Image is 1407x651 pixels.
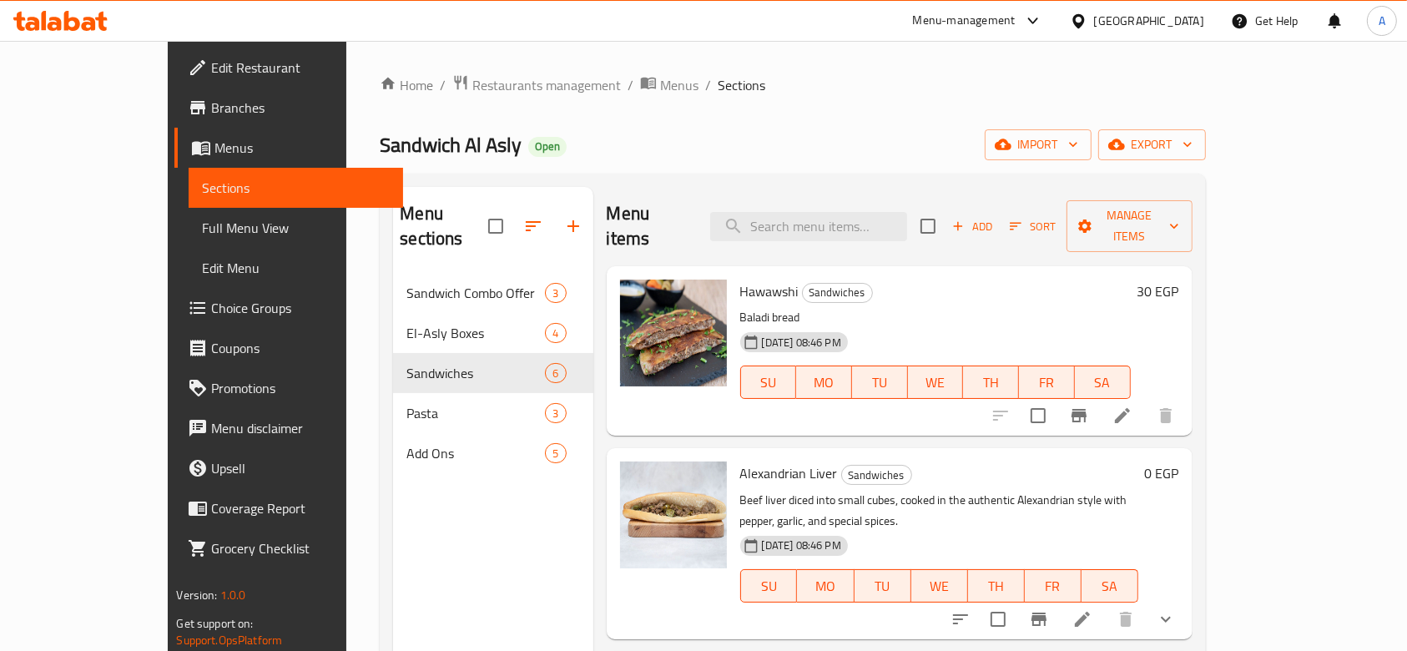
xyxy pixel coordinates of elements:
[174,448,403,488] a: Upsell
[607,201,691,251] h2: Menu items
[841,465,912,485] div: Sandwiches
[546,325,565,341] span: 4
[174,88,403,128] a: Branches
[472,75,621,95] span: Restaurants management
[842,466,911,485] span: Sandwiches
[981,602,1016,637] span: Select to update
[211,418,390,438] span: Menu disclaimer
[176,584,217,606] span: Version:
[1025,569,1082,603] button: FR
[380,75,433,95] a: Home
[1082,569,1138,603] button: SA
[211,58,390,78] span: Edit Restaurant
[393,266,593,480] nav: Menu sections
[748,574,791,598] span: SU
[804,574,847,598] span: MO
[406,283,545,303] span: Sandwich Combo Offer
[910,209,946,244] span: Select section
[710,212,907,241] input: search
[393,393,593,433] div: Pasta3
[406,403,545,423] span: Pasta
[214,138,390,158] span: Menus
[908,366,964,399] button: WE
[406,443,545,463] span: Add Ons
[406,363,545,383] span: Sandwiches
[941,599,981,639] button: sort-choices
[797,569,854,603] button: MO
[1075,366,1131,399] button: SA
[1067,200,1192,252] button: Manage items
[176,613,253,634] span: Get support on:
[220,584,246,606] span: 1.0.0
[968,569,1025,603] button: TH
[406,323,545,343] span: El-Asly Boxes
[755,335,848,351] span: [DATE] 08:46 PM
[211,498,390,518] span: Coverage Report
[748,371,790,395] span: SU
[174,328,403,368] a: Coupons
[1145,462,1179,485] h6: 0 EGP
[546,366,565,381] span: 6
[174,488,403,528] a: Coverage Report
[852,366,908,399] button: TU
[796,366,852,399] button: MO
[963,366,1019,399] button: TH
[740,490,1138,532] p: Beef liver diced into small cubes, cooked in the authentic Alexandrian style with pepper, garlic,...
[452,74,621,96] a: Restaurants management
[718,75,765,95] span: Sections
[640,74,698,96] a: Menus
[1006,214,1060,240] button: Sort
[740,461,838,486] span: Alexandrian Liver
[918,574,961,598] span: WE
[1082,371,1124,395] span: SA
[211,378,390,398] span: Promotions
[985,129,1092,160] button: import
[545,283,566,303] div: items
[513,206,553,246] span: Sort sections
[174,368,403,408] a: Promotions
[946,214,999,240] button: Add
[440,75,446,95] li: /
[1146,599,1186,639] button: show more
[913,11,1016,31] div: Menu-management
[174,288,403,328] a: Choice Groups
[478,209,513,244] span: Select all sections
[1072,609,1092,629] a: Edit menu item
[998,134,1078,155] span: import
[1156,609,1176,629] svg: Show Choices
[380,126,522,164] span: Sandwich Al Asly
[174,528,403,568] a: Grocery Checklist
[393,433,593,473] div: Add Ons5
[740,366,797,399] button: SU
[1026,371,1068,395] span: FR
[1059,396,1099,436] button: Branch-specific-item
[545,443,566,463] div: items
[859,371,901,395] span: TU
[545,323,566,343] div: items
[620,462,727,568] img: Alexandrian Liver
[1112,134,1193,155] span: export
[1379,12,1385,30] span: A
[202,218,390,238] span: Full Menu View
[1088,574,1132,598] span: SA
[528,139,567,154] span: Open
[176,629,282,651] a: Support.OpsPlatform
[400,201,487,251] h2: Menu sections
[380,74,1205,96] nav: breadcrumb
[545,403,566,423] div: items
[802,283,873,303] div: Sandwiches
[189,248,403,288] a: Edit Menu
[528,137,567,157] div: Open
[174,48,403,88] a: Edit Restaurant
[1098,129,1206,160] button: export
[211,98,390,118] span: Branches
[705,75,711,95] li: /
[740,307,1131,328] p: Baladi bread
[211,338,390,358] span: Coupons
[211,538,390,558] span: Grocery Checklist
[628,75,633,95] li: /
